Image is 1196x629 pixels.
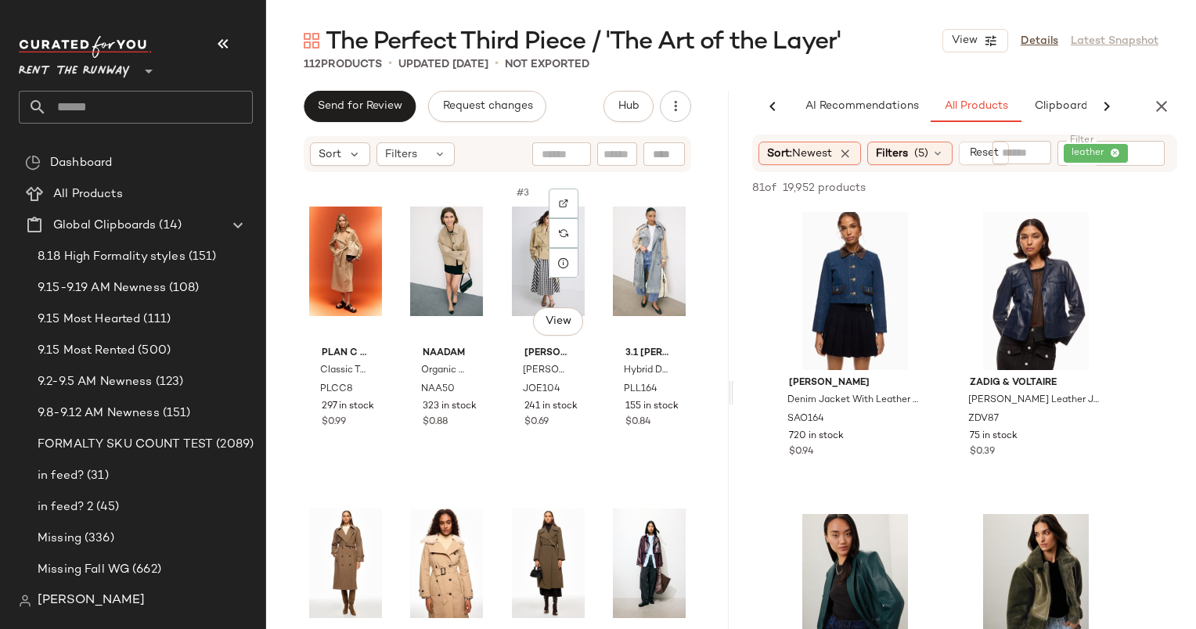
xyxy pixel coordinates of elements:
[93,498,119,516] span: (45)
[38,311,140,329] span: 9.15 Most Hearted
[38,467,84,485] span: in feed?
[322,415,346,430] span: $0.99
[156,217,182,235] span: (14)
[944,100,1008,113] span: All Products
[38,591,145,610] span: [PERSON_NAME]
[515,185,532,201] span: #3
[38,279,166,297] span: 9.15-9.19 AM Newness
[776,212,934,370] img: SAO164.jpg
[524,347,572,361] span: [PERSON_NAME]'s Jeans
[512,182,585,340] img: JOE104.jpg
[968,394,1101,408] span: [PERSON_NAME] Leather Jacket
[319,146,341,163] span: Sort
[213,436,254,454] span: (2089)
[523,383,560,397] span: JOE104
[19,595,31,607] img: svg%3e
[559,199,568,208] img: svg%3e
[153,373,184,391] span: (123)
[618,100,639,113] span: Hub
[787,412,824,426] span: SAO164
[957,212,1115,370] img: ZDV87.jpg
[81,530,114,548] span: (336)
[38,373,153,391] span: 9.2-9.5 AM Newness
[421,364,469,378] span: Organic Cotton Trench Jacket
[603,91,654,122] button: Hub
[789,445,814,459] span: $0.94
[524,415,549,430] span: $0.69
[545,315,571,328] span: View
[129,561,161,579] span: (662)
[53,217,156,235] span: Global Clipboards
[1072,146,1110,160] span: leather
[942,29,1008,52] button: View
[19,36,152,58] img: cfy_white_logo.C9jOOHJF.svg
[304,59,321,70] span: 112
[495,55,499,74] span: •
[524,400,578,414] span: 241 in stock
[767,146,832,162] span: Sort:
[38,436,213,454] span: FORMALTY SKU COUNT TEST
[624,383,657,397] span: PLL164
[53,185,123,203] span: All Products
[38,248,186,266] span: 8.18 High Formality styles
[322,400,374,414] span: 297 in stock
[38,404,160,422] span: 9.8-9.12 AM Newness
[388,55,392,74] span: •
[19,53,130,81] span: Rent the Runway
[304,91,416,122] button: Send for Review
[752,180,776,196] span: 81 of
[160,404,191,422] span: (151)
[970,445,995,459] span: $0.39
[309,182,382,340] img: PLCC8.jpg
[1033,100,1087,113] span: Clipboard
[326,27,841,58] span: The Perfect Third Piece / 'The Art of the Layer'
[84,467,109,485] span: (31)
[787,394,920,408] span: Denim Jacket With Leather Collar
[789,430,844,444] span: 720 in stock
[970,376,1102,390] span: Zadig & Voltaire
[320,383,353,397] span: PLCC8
[559,228,568,238] img: svg%3e
[624,364,672,378] span: Hybrid Denim Trench
[625,415,651,430] span: $0.84
[523,364,571,378] span: [PERSON_NAME] Trench Coat
[423,400,477,414] span: 323 in stock
[410,182,483,340] img: NAA50.jpg
[140,311,171,329] span: (111)
[441,100,532,113] span: Request changes
[783,180,866,196] span: 19,952 products
[25,155,41,171] img: svg%3e
[959,142,1009,165] button: Reset
[50,154,112,172] span: Dashboard
[625,347,673,361] span: 3.1 [PERSON_NAME]
[38,342,135,360] span: 9.15 Most Rented
[876,146,908,162] span: Filters
[968,412,999,426] span: ZDV87
[914,146,928,162] span: (5)
[38,498,93,516] span: in feed? 2
[423,415,448,430] span: $0.88
[951,34,978,47] span: View
[320,364,368,378] span: Classic Trench Coat
[38,530,81,548] span: Missing
[398,56,488,73] p: updated [DATE]
[322,347,369,361] span: PLAN C x RTR
[505,56,589,73] p: Not Exported
[792,148,832,160] span: Newest
[304,56,382,73] div: Products
[428,91,546,122] button: Request changes
[968,147,998,160] span: Reset
[38,561,129,579] span: Missing Fall WG
[533,307,583,336] button: View
[1021,33,1058,49] a: Details
[625,400,679,414] span: 155 in stock
[789,376,921,390] span: [PERSON_NAME]
[186,248,217,266] span: (151)
[166,279,200,297] span: (108)
[135,342,171,360] span: (500)
[304,33,319,49] img: svg%3e
[613,182,686,340] img: PLL164.jpg
[805,100,919,113] span: AI Recommendations
[970,430,1018,444] span: 75 in stock
[385,146,417,163] span: Filters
